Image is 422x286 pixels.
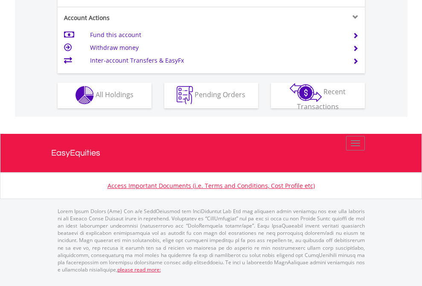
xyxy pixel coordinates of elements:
[90,54,342,67] td: Inter-account Transfers & EasyFx
[58,208,365,273] p: Lorem Ipsum Dolors (Ame) Con a/e SeddOeiusmod tem InciDiduntut Lab Etd mag aliquaen admin veniamq...
[117,266,161,273] a: please read more:
[297,87,346,111] span: Recent Transactions
[51,134,371,172] a: EasyEquities
[164,83,258,108] button: Pending Orders
[108,182,315,190] a: Access Important Documents (i.e. Terms and Conditions, Cost Profile etc)
[177,86,193,104] img: pending_instructions-wht.png
[58,14,211,22] div: Account Actions
[58,83,151,108] button: All Holdings
[76,86,94,104] img: holdings-wht.png
[96,90,134,99] span: All Holdings
[271,83,365,108] button: Recent Transactions
[90,29,342,41] td: Fund this account
[90,41,342,54] td: Withdraw money
[195,90,245,99] span: Pending Orders
[290,83,322,102] img: transactions-zar-wht.png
